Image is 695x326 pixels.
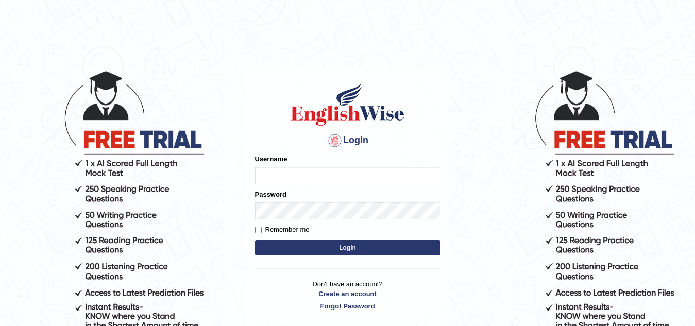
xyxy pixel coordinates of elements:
[289,81,406,127] img: Logo of English Wise sign in for intelligent practice with AI
[255,190,286,199] label: Password
[255,227,262,233] input: Remember me
[255,279,440,311] p: Don't have an account?
[255,132,440,149] h4: Login
[255,240,440,255] button: Login
[255,225,310,235] label: Remember me
[255,289,440,299] a: Create an account
[255,301,440,311] a: Forgot Password
[255,154,287,164] label: Username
